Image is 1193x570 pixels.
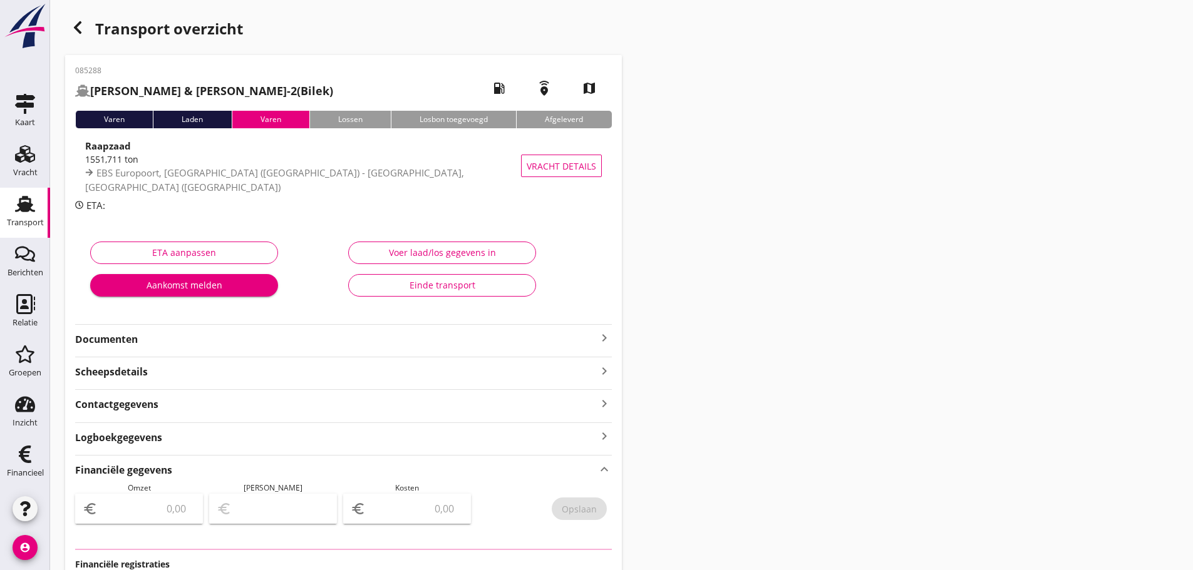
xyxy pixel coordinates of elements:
div: Varen [75,111,153,128]
i: map [572,71,607,106]
div: Aankomst melden [100,278,268,292]
i: keyboard_arrow_up [597,461,612,477]
button: Aankomst melden [90,274,278,297]
div: Losbon toegevoegd [391,111,516,128]
input: 0,00 [368,499,463,519]
strong: Scheepsdetails [75,365,148,379]
h2: (Bilek) [75,83,333,99]
a: Raapzaad1551,711 tonEBS Europoort, [GEOGRAPHIC_DATA] ([GEOGRAPHIC_DATA]) - [GEOGRAPHIC_DATA], [GE... [75,138,612,193]
button: ETA aanpassen [90,242,278,264]
span: Kosten [395,482,419,493]
button: Einde transport [348,274,536,297]
div: ETA aanpassen [101,246,267,259]
span: Vracht details [527,160,596,173]
img: logo-small.a267ee39.svg [3,3,48,49]
div: Berichten [8,268,43,277]
strong: Raapzaad [85,140,131,152]
div: Lossen [309,111,391,128]
input: 0,00 [100,499,195,519]
div: Kaart [15,118,35,126]
span: Omzet [128,482,151,493]
span: EBS Europoort, [GEOGRAPHIC_DATA] ([GEOGRAPHIC_DATA]) - [GEOGRAPHIC_DATA], [GEOGRAPHIC_DATA] ([GEO... [85,166,464,193]
div: Groepen [9,369,41,377]
i: keyboard_arrow_right [597,395,612,412]
i: emergency_share [527,71,562,106]
strong: [PERSON_NAME] & [PERSON_NAME]-2 [90,83,297,98]
button: Voer laad/los gegevens in [348,242,536,264]
div: Varen [232,111,309,128]
i: keyboard_arrow_right [597,428,612,445]
div: Afgeleverd [516,111,611,128]
div: Financieel [7,469,44,477]
div: Laden [153,111,231,128]
span: ETA: [86,199,105,211]
i: local_gas_station [482,71,517,106]
i: keyboard_arrow_right [597,362,612,379]
div: Relatie [13,318,38,327]
strong: Contactgegevens [75,397,158,412]
div: Einde transport [359,278,525,292]
div: Transport [7,218,44,226]
strong: Documenten [75,332,597,347]
div: Transport overzicht [65,15,622,45]
div: Vracht [13,168,38,176]
div: Voer laad/los gegevens in [359,246,525,259]
strong: Financiële gegevens [75,463,172,477]
i: account_circle [13,535,38,560]
div: Inzicht [13,419,38,427]
i: euro [83,501,98,516]
span: [PERSON_NAME] [244,482,302,493]
p: 085288 [75,65,333,76]
div: 1551,711 ton [85,153,538,166]
i: keyboard_arrow_right [597,330,612,345]
strong: Logboekgegevens [75,430,162,445]
button: Vracht details [521,155,602,177]
i: euro [351,501,366,516]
